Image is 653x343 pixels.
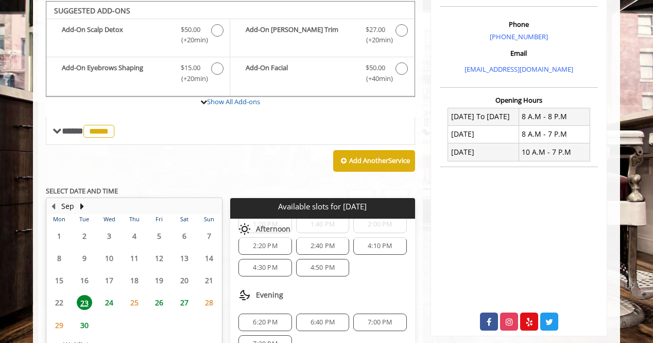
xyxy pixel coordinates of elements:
td: [DATE] To [DATE] [448,108,519,125]
b: Add-On Scalp Detox [62,24,170,46]
h3: Phone [442,21,595,28]
td: [DATE] [448,143,519,161]
span: 23 [77,295,92,310]
h3: Opening Hours [440,96,598,104]
td: 8 A.M - 7 P.M [519,125,590,143]
b: Add-On Facial [246,62,355,84]
span: Evening [256,291,283,299]
div: 4:30 PM [238,259,291,276]
span: 4:30 PM [253,264,277,272]
span: $50.00 [181,24,200,35]
td: 8 A.M - 8 P.M [519,108,590,125]
span: 27 [177,295,192,310]
label: Add-On Beard Trim [235,24,409,48]
span: (+20min ) [360,35,390,45]
th: Thu [122,214,146,224]
div: 4:50 PM [296,259,349,276]
div: The Made Man Haircut Add-onS [46,1,415,97]
label: Add-On Scalp Detox [51,24,225,48]
span: 2:20 PM [253,242,277,250]
label: Add-On Eyebrows Shaping [51,62,225,87]
h3: Email [442,50,595,57]
span: 2:40 PM [311,242,335,250]
td: Select day29 [47,314,72,336]
button: Previous Month [49,201,57,212]
a: [EMAIL_ADDRESS][DOMAIN_NAME] [465,64,573,74]
span: Afternoon [256,225,290,233]
th: Sun [197,214,222,224]
span: 26 [151,295,167,310]
div: 6:20 PM [238,314,291,331]
td: Select day26 [147,291,171,314]
span: (+20min ) [176,73,206,84]
span: 6:20 PM [253,318,277,326]
div: 2:40 PM [296,237,349,255]
div: 2:20 PM [238,237,291,255]
span: 29 [51,318,67,333]
div: 7:00 PM [353,314,406,331]
div: 6:40 PM [296,314,349,331]
span: 24 [101,295,117,310]
a: [PHONE_NUMBER] [490,32,548,41]
p: Available slots for [DATE] [234,202,410,211]
img: afternoon slots [238,223,251,235]
b: Add-On [PERSON_NAME] Trim [246,24,355,46]
th: Mon [47,214,72,224]
b: Add-On Eyebrows Shaping [62,62,170,84]
button: Sep [61,201,74,212]
a: Show All Add-ons [207,97,260,106]
span: 28 [201,295,217,310]
b: SELECT DATE AND TIME [46,186,118,195]
b: Add Another Service [349,156,410,165]
td: Select day30 [72,314,96,336]
span: 6:40 PM [311,318,335,326]
th: Sat [171,214,196,224]
span: $15.00 [181,62,200,73]
span: 30 [77,318,92,333]
button: Add AnotherService [333,150,415,172]
span: 25 [127,295,142,310]
button: Next Month [78,201,86,212]
td: [DATE] [448,125,519,143]
span: $50.00 [366,62,385,73]
td: Select day27 [171,291,196,314]
td: 10 A.M - 7 P.M [519,143,590,161]
th: Fri [147,214,171,224]
span: $27.00 [366,24,385,35]
th: Tue [72,214,96,224]
th: Wed [97,214,122,224]
span: 4:50 PM [311,264,335,272]
b: SUGGESTED ADD-ONS [54,6,130,15]
td: Select day23 [72,291,96,314]
label: Add-On Facial [235,62,409,87]
span: 4:10 PM [368,242,392,250]
td: Select day28 [197,291,222,314]
img: evening slots [238,289,251,301]
span: (+20min ) [176,35,206,45]
div: 4:10 PM [353,237,406,255]
span: 7:00 PM [368,318,392,326]
td: Select day24 [97,291,122,314]
td: Select day25 [122,291,146,314]
span: (+40min ) [360,73,390,84]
